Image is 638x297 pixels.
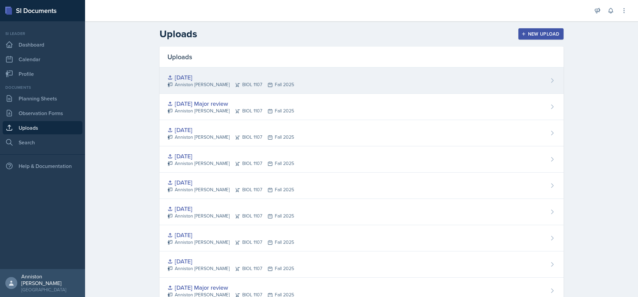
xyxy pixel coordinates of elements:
div: [DATE] Major review [167,283,294,292]
div: Anniston [PERSON_NAME] [21,273,80,286]
div: [DATE] [167,230,294,239]
h2: Uploads [159,28,197,40]
a: [DATE] Anniston [PERSON_NAME]BIOL 1107Fall 2025 [159,251,564,278]
div: Si leader [3,31,82,37]
div: [GEOGRAPHIC_DATA] [21,286,80,293]
div: [DATE] Major review [167,99,294,108]
a: Search [3,136,82,149]
a: Calendar [3,53,82,66]
div: Documents [3,84,82,90]
div: Anniston [PERSON_NAME] BIOL 1107 Fall 2025 [167,134,294,141]
div: Anniston [PERSON_NAME] BIOL 1107 Fall 2025 [167,186,294,193]
div: [DATE] [167,152,294,161]
a: [DATE] Major review Anniston [PERSON_NAME]BIOL 1107Fall 2025 [159,94,564,120]
a: Dashboard [3,38,82,51]
div: Uploads [159,47,564,68]
div: [DATE] [167,178,294,187]
a: [DATE] Anniston [PERSON_NAME]BIOL 1107Fall 2025 [159,68,564,94]
div: Anniston [PERSON_NAME] BIOL 1107 Fall 2025 [167,265,294,272]
div: Anniston [PERSON_NAME] BIOL 1107 Fall 2025 [167,81,294,88]
a: [DATE] Anniston [PERSON_NAME]BIOL 1107Fall 2025 [159,173,564,199]
div: [DATE] [167,257,294,266]
a: Profile [3,67,82,80]
div: [DATE] [167,73,294,82]
div: Anniston [PERSON_NAME] BIOL 1107 Fall 2025 [167,160,294,167]
a: [DATE] Anniston [PERSON_NAME]BIOL 1107Fall 2025 [159,199,564,225]
div: Anniston [PERSON_NAME] BIOL 1107 Fall 2025 [167,213,294,220]
a: [DATE] Anniston [PERSON_NAME]BIOL 1107Fall 2025 [159,225,564,251]
div: Anniston [PERSON_NAME] BIOL 1107 Fall 2025 [167,239,294,246]
div: Anniston [PERSON_NAME] BIOL 1107 Fall 2025 [167,107,294,114]
button: New Upload [518,28,564,40]
a: Planning Sheets [3,92,82,105]
div: Help & Documentation [3,159,82,173]
div: New Upload [523,31,560,37]
a: [DATE] Anniston [PERSON_NAME]BIOL 1107Fall 2025 [159,146,564,173]
a: Observation Forms [3,106,82,120]
div: [DATE] [167,125,294,134]
a: [DATE] Anniston [PERSON_NAME]BIOL 1107Fall 2025 [159,120,564,146]
div: [DATE] [167,204,294,213]
a: Uploads [3,121,82,134]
